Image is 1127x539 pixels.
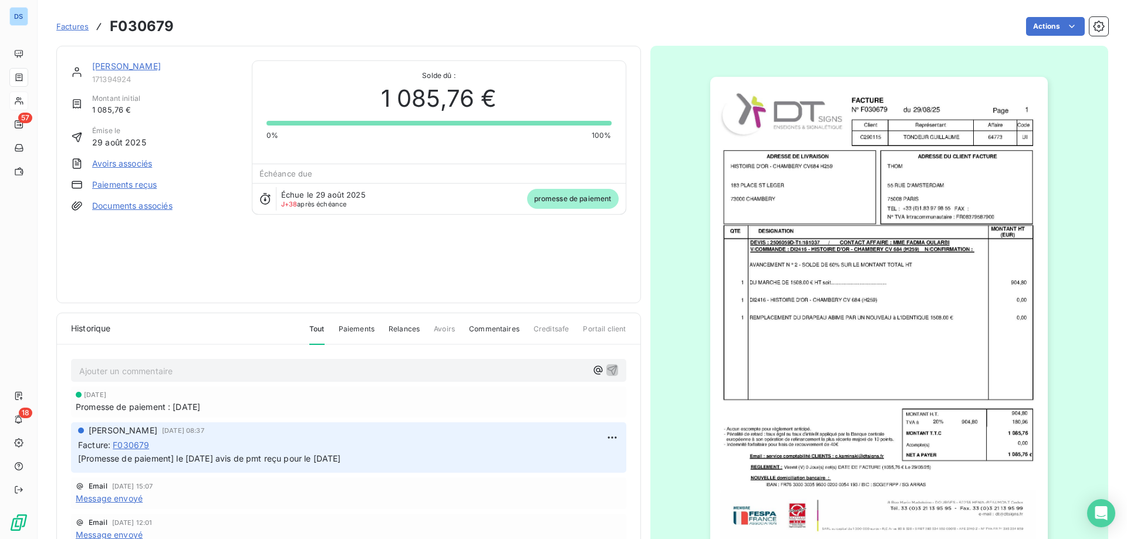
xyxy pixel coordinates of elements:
[76,401,170,413] span: Promesse de paiement :
[19,408,32,418] span: 18
[89,483,107,490] span: Email
[92,74,238,84] span: 171394924
[259,169,313,178] span: Échéance due
[112,483,153,490] span: [DATE] 15:07
[92,200,173,212] a: Documents associés
[89,425,157,436] span: [PERSON_NAME]
[281,190,366,199] span: Échue le 29 août 2025
[173,401,200,413] span: [DATE]
[162,427,204,434] span: [DATE] 08:37
[76,493,143,504] span: Message envoyé
[92,104,140,116] span: 1 085,76 €
[1087,499,1115,527] div: Open Intercom Messenger
[56,21,89,32] a: Factures
[56,22,89,31] span: Factures
[112,519,153,526] span: [DATE] 12:01
[534,324,569,344] span: Creditsafe
[434,324,455,344] span: Avoirs
[281,201,347,208] span: après échéance
[389,324,420,344] span: Relances
[78,439,110,451] span: Facture :
[113,439,149,451] span: F030679
[92,179,157,191] a: Paiements reçus
[92,93,140,104] span: Montant initial
[266,130,278,141] span: 0%
[71,323,111,334] span: Historique
[92,136,146,148] span: 29 août 2025
[92,158,152,170] a: Avoirs associés
[1026,17,1085,36] button: Actions
[9,513,28,532] img: Logo LeanPay
[309,324,325,345] span: Tout
[381,81,497,116] span: 1 085,76 €
[469,324,519,344] span: Commentaires
[592,130,612,141] span: 100%
[527,189,619,209] span: promesse de paiement
[266,70,612,81] span: Solde dû :
[89,519,107,526] span: Email
[339,324,374,344] span: Paiements
[9,7,28,26] div: DS
[281,200,298,208] span: J+38
[92,126,146,136] span: Émise le
[18,113,32,123] span: 57
[92,61,161,71] a: [PERSON_NAME]
[583,324,626,344] span: Portail client
[84,391,106,398] span: [DATE]
[110,16,174,37] h3: F030679
[78,453,341,463] span: [Promesse de paiement] le [DATE] avis de pmt reçu pour le [DATE]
